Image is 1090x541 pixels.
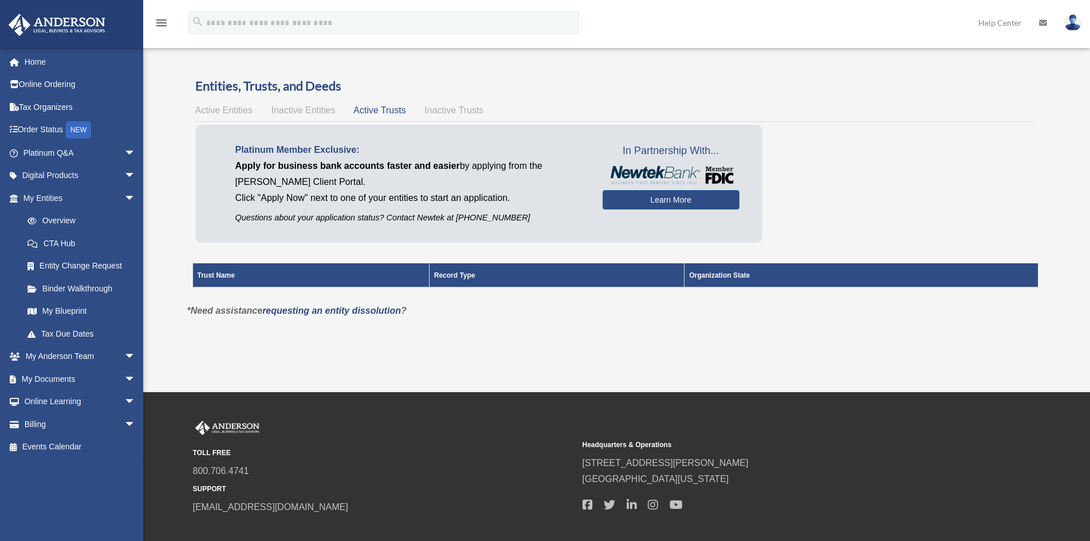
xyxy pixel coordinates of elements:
a: CTA Hub [16,232,147,255]
span: arrow_drop_down [124,164,147,188]
a: My Entitiesarrow_drop_down [8,187,147,210]
a: Entity Change Request [16,255,147,278]
a: My Anderson Teamarrow_drop_down [8,345,153,368]
a: requesting an entity dissolution [262,306,401,315]
em: *Need assistance ? [187,306,407,315]
a: Online Ordering [8,73,153,96]
span: arrow_drop_down [124,368,147,391]
a: Events Calendar [8,436,153,459]
span: Apply for business bank accounts faster and easier [235,161,460,171]
span: arrow_drop_down [124,141,147,165]
img: Anderson Advisors Platinum Portal [5,14,109,36]
span: arrow_drop_down [124,413,147,436]
a: Tax Organizers [8,96,153,119]
a: 800.706.4741 [193,466,249,476]
img: User Pic [1064,14,1081,31]
h3: Entities, Trusts, and Deeds [195,77,1036,95]
a: Online Learningarrow_drop_down [8,390,153,413]
p: Click "Apply Now" next to one of your entities to start an application. [235,190,585,206]
span: Active Trusts [353,105,406,115]
th: Trust Name [192,263,429,287]
a: My Documentsarrow_drop_down [8,368,153,390]
a: Order StatusNEW [8,119,153,142]
a: Billingarrow_drop_down [8,413,153,436]
span: arrow_drop_down [124,390,147,414]
a: Binder Walkthrough [16,277,147,300]
a: Overview [16,210,141,232]
img: NewtekBankLogoSM.png [608,166,734,184]
small: TOLL FREE [193,447,574,459]
a: Learn More [603,190,739,210]
span: arrow_drop_down [124,187,147,210]
p: by applying from the [PERSON_NAME] Client Portal. [235,158,585,190]
span: In Partnership With... [603,142,739,160]
a: [GEOGRAPHIC_DATA][US_STATE] [583,474,729,484]
span: Inactive Trusts [424,105,483,115]
span: arrow_drop_down [124,345,147,369]
p: Questions about your application status? Contact Newtek at [PHONE_NUMBER] [235,211,585,225]
a: Digital Productsarrow_drop_down [8,164,153,187]
i: search [191,15,204,28]
i: menu [155,16,168,30]
a: [EMAIL_ADDRESS][DOMAIN_NAME] [193,502,348,512]
a: Home [8,50,153,73]
th: Record Type [429,263,684,287]
a: Tax Due Dates [16,322,147,345]
p: Platinum Member Exclusive: [235,142,585,158]
a: menu [155,20,168,30]
span: Inactive Entities [271,105,335,115]
div: NEW [66,121,91,139]
span: Active Entities [195,105,253,115]
th: Organization State [684,263,1038,287]
small: Headquarters & Operations [583,439,964,451]
a: Platinum Q&Aarrow_drop_down [8,141,153,164]
small: SUPPORT [193,483,574,495]
a: [STREET_ADDRESS][PERSON_NAME] [583,458,749,468]
a: My Blueprint [16,300,147,323]
img: Anderson Advisors Platinum Portal [193,421,262,436]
